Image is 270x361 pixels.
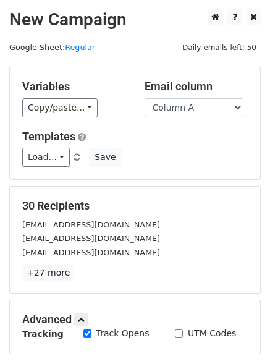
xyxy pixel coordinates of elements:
h2: New Campaign [9,9,261,30]
a: Templates [22,130,75,143]
a: Copy/paste... [22,98,98,117]
button: Save [89,148,121,167]
h5: 30 Recipients [22,199,248,213]
a: Regular [65,43,95,52]
label: Track Opens [96,327,150,340]
h5: Advanced [22,313,248,326]
small: [EMAIL_ADDRESS][DOMAIN_NAME] [22,248,160,257]
a: Daily emails left: 50 [178,43,261,52]
span: Daily emails left: 50 [178,41,261,54]
strong: Tracking [22,329,64,339]
small: [EMAIL_ADDRESS][DOMAIN_NAME] [22,234,160,243]
small: Google Sheet: [9,43,95,52]
h5: Email column [145,80,248,93]
h5: Variables [22,80,126,93]
label: UTM Codes [188,327,236,340]
a: +27 more [22,265,74,281]
small: [EMAIL_ADDRESS][DOMAIN_NAME] [22,220,160,229]
a: Load... [22,148,70,167]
